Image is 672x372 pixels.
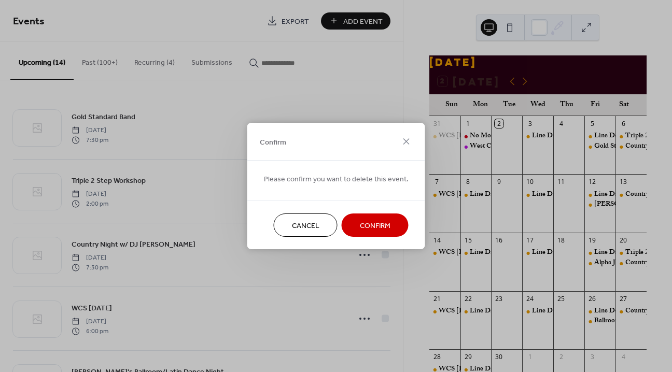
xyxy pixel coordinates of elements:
span: Confirm [260,137,286,148]
button: Cancel [274,213,338,237]
span: Cancel [292,221,319,232]
span: Confirm [360,221,390,232]
span: Please confirm you want to delete this event. [264,174,409,185]
button: Confirm [342,213,409,237]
